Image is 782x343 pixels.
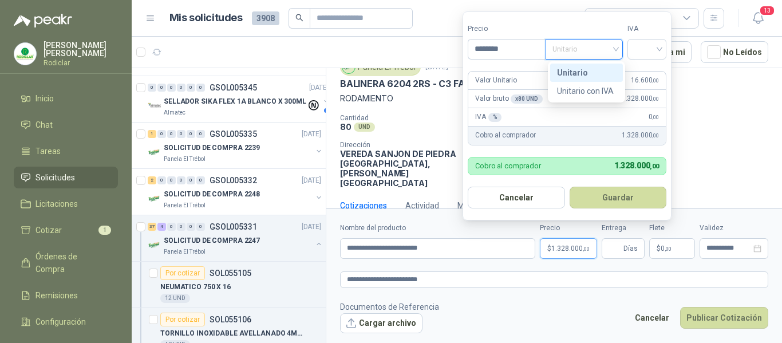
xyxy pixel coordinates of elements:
p: Documentos de Referencia [340,301,439,313]
a: Remisiones [14,285,118,306]
span: ,00 [583,246,590,252]
div: % [488,113,502,122]
img: Company Logo [14,43,36,65]
p: [DATE] [302,129,321,140]
div: 0 [177,176,185,184]
p: 80 [340,122,351,132]
p: Panela El Trébol [164,201,206,210]
span: Remisiones [35,289,78,302]
div: 0 [167,223,176,231]
div: 0 [196,176,205,184]
button: Cancelar [468,187,565,208]
div: 0 [196,130,205,138]
span: 1 [98,226,111,235]
div: Unitario con IVA [550,82,623,100]
label: Entrega [602,223,645,234]
a: 0 0 0 0 0 0 GSOL005345[DATE] Company LogoSELLADOR SIKA FLEX 1A BLANCO X 300MLAlmatec [148,81,331,117]
span: Unitario [552,41,616,58]
span: ,00 [652,132,659,139]
a: Cotizar1 [14,219,118,241]
div: 0 [167,130,176,138]
div: Mensajes [457,199,492,212]
div: 0 [187,223,195,231]
div: 0 [187,84,195,92]
div: 1 [148,130,156,138]
p: Valor bruto [475,93,543,104]
p: [DATE] [309,82,329,93]
p: [DATE] [302,175,321,186]
div: 0 [157,130,166,138]
div: 4 [157,223,166,231]
p: IVA [475,112,501,123]
div: Por cotizar [160,313,205,326]
button: Guardar [570,187,667,208]
span: $ [657,245,661,252]
a: Tareas [14,140,118,162]
label: Flete [649,223,695,234]
div: 0 [157,176,166,184]
p: RODAMIENTO [340,92,768,105]
p: NEUMATICO 750 X 16 [160,282,231,293]
div: 0 [167,84,176,92]
div: 0 [177,84,185,92]
span: 16.600 [631,75,659,86]
p: Valor Unitario [475,75,517,86]
span: search [295,14,303,22]
div: 0 [187,130,195,138]
p: Almatec [164,108,185,117]
span: Licitaciones [35,198,78,210]
p: [PERSON_NAME] [PERSON_NAME] [44,41,118,57]
span: Solicitudes [35,171,75,184]
a: Licitaciones [14,193,118,215]
span: Chat [35,119,53,131]
a: 2 0 0 0 0 0 GSOL005332[DATE] Company LogoSOLICITUD DE COMPRA 2248Panela El Trébol [148,174,323,210]
div: Unitario con IVA [557,85,616,97]
div: 37 [148,223,156,231]
button: No Leídos [701,41,768,63]
span: Días [623,239,638,258]
p: GSOL005335 [210,130,257,138]
p: GSOL005331 [210,223,257,231]
span: ,00 [652,114,659,120]
a: Órdenes de Compra [14,246,118,280]
p: Panela El Trébol [164,247,206,257]
button: 13 [748,8,768,29]
span: Configuración [35,316,86,328]
button: Cancelar [629,307,676,329]
span: Tareas [35,145,61,157]
a: Chat [14,114,118,136]
div: 0 [177,130,185,138]
label: Validez [700,223,768,234]
span: Inicio [35,92,54,105]
a: Inicio [14,88,118,109]
div: UND [354,123,375,132]
p: Cobro al comprador [475,162,541,169]
a: Por cotizarSOL055105NEUMATICO 750 X 1612 UND [132,262,326,308]
span: 1.328.000 [614,161,659,170]
span: ,00 [665,246,672,252]
button: Publicar Cotización [680,307,768,329]
p: GSOL005345 [210,84,257,92]
div: 0 [157,84,166,92]
label: Precio [540,223,597,234]
div: 12 UND [160,294,190,303]
p: SOL055106 [210,316,251,324]
p: SOLICITUD DE COMPRA 2248 [164,189,260,200]
h1: Mis solicitudes [169,10,243,26]
span: 13 [759,5,775,16]
p: Rodiclar [44,60,118,66]
a: Configuración [14,311,118,333]
div: Por cotizar [160,266,205,280]
div: 0 [187,176,195,184]
p: SOLICITUD DE COMPRA 2239 [164,143,260,153]
div: Actividad [405,199,439,212]
span: 1.328.000 [622,93,659,104]
div: 0 [148,84,156,92]
img: Company Logo [148,99,161,113]
span: 3908 [252,11,279,25]
img: Logo peakr [14,14,72,27]
p: $1.328.000,00 [540,238,597,259]
span: 0 [661,245,672,252]
div: x 80 UND [511,94,542,104]
label: Precio [468,23,546,34]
